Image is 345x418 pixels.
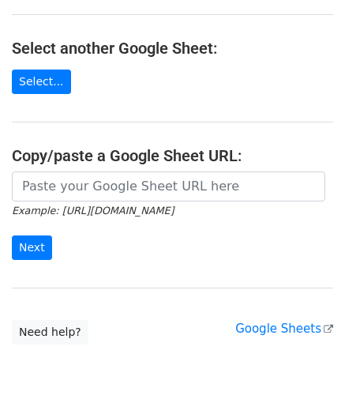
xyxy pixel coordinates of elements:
[266,342,345,418] iframe: Chat Widget
[12,171,325,201] input: Paste your Google Sheet URL here
[12,70,71,94] a: Select...
[12,235,52,260] input: Next
[12,320,88,345] a: Need help?
[12,39,333,58] h4: Select another Google Sheet:
[12,205,174,217] small: Example: [URL][DOMAIN_NAME]
[235,322,333,336] a: Google Sheets
[12,146,333,165] h4: Copy/paste a Google Sheet URL:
